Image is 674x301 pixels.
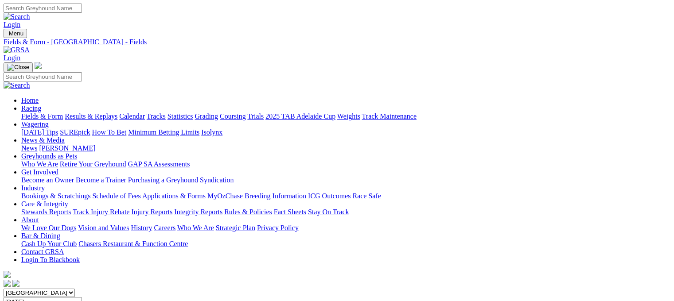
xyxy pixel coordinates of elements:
[78,240,188,247] a: Chasers Restaurant & Function Centre
[274,208,306,216] a: Fact Sheets
[21,144,670,152] div: News & Media
[128,160,190,168] a: GAP SA Assessments
[168,112,193,120] a: Statistics
[119,112,145,120] a: Calendar
[4,46,30,54] img: GRSA
[4,271,11,278] img: logo-grsa-white.png
[92,128,127,136] a: How To Bet
[21,216,39,224] a: About
[4,21,20,28] a: Login
[4,280,11,287] img: facebook.svg
[78,224,129,232] a: Vision and Values
[265,112,335,120] a: 2025 TAB Adelaide Cup
[21,136,65,144] a: News & Media
[21,128,58,136] a: [DATE] Tips
[21,104,41,112] a: Racing
[21,208,670,216] div: Care & Integrity
[128,128,199,136] a: Minimum Betting Limits
[21,128,670,136] div: Wagering
[247,112,264,120] a: Trials
[21,160,58,168] a: Who We Are
[21,248,64,255] a: Contact GRSA
[21,152,77,160] a: Greyhounds as Pets
[73,208,129,216] a: Track Injury Rebate
[21,168,58,176] a: Get Involved
[195,112,218,120] a: Grading
[257,224,299,232] a: Privacy Policy
[131,224,152,232] a: History
[21,112,670,120] div: Racing
[4,54,20,62] a: Login
[216,224,255,232] a: Strategic Plan
[21,176,74,184] a: Become an Owner
[65,112,117,120] a: Results & Replays
[21,200,68,208] a: Care & Integrity
[21,240,77,247] a: Cash Up Your Club
[21,176,670,184] div: Get Involved
[21,256,80,263] a: Login To Blackbook
[21,240,670,248] div: Bar & Dining
[352,192,381,200] a: Race Safe
[220,112,246,120] a: Coursing
[21,96,39,104] a: Home
[147,112,166,120] a: Tracks
[21,192,670,200] div: Industry
[60,160,126,168] a: Retire Your Greyhound
[4,72,82,81] input: Search
[337,112,360,120] a: Weights
[76,176,126,184] a: Become a Trainer
[128,176,198,184] a: Purchasing a Greyhound
[21,144,37,152] a: News
[245,192,306,200] a: Breeding Information
[131,208,172,216] a: Injury Reports
[4,81,30,89] img: Search
[60,128,90,136] a: SUREpick
[207,192,243,200] a: MyOzChase
[21,208,71,216] a: Stewards Reports
[177,224,214,232] a: Who We Are
[21,160,670,168] div: Greyhounds as Pets
[224,208,272,216] a: Rules & Policies
[308,208,349,216] a: Stay On Track
[21,192,90,200] a: Bookings & Scratchings
[21,184,45,192] a: Industry
[4,13,30,21] img: Search
[201,128,222,136] a: Isolynx
[142,192,206,200] a: Applications & Forms
[200,176,234,184] a: Syndication
[9,30,23,37] span: Menu
[21,232,60,239] a: Bar & Dining
[21,224,670,232] div: About
[21,120,49,128] a: Wagering
[308,192,351,200] a: ICG Outcomes
[12,280,19,287] img: twitter.svg
[4,29,27,38] button: Toggle navigation
[362,112,417,120] a: Track Maintenance
[21,224,76,232] a: We Love Our Dogs
[21,112,63,120] a: Fields & Form
[154,224,175,232] a: Careers
[174,208,222,216] a: Integrity Reports
[4,62,33,72] button: Toggle navigation
[39,144,95,152] a: [PERSON_NAME]
[7,64,29,71] img: Close
[4,4,82,13] input: Search
[92,192,140,200] a: Schedule of Fees
[4,38,670,46] a: Fields & Form - [GEOGRAPHIC_DATA] - Fields
[35,62,42,69] img: logo-grsa-white.png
